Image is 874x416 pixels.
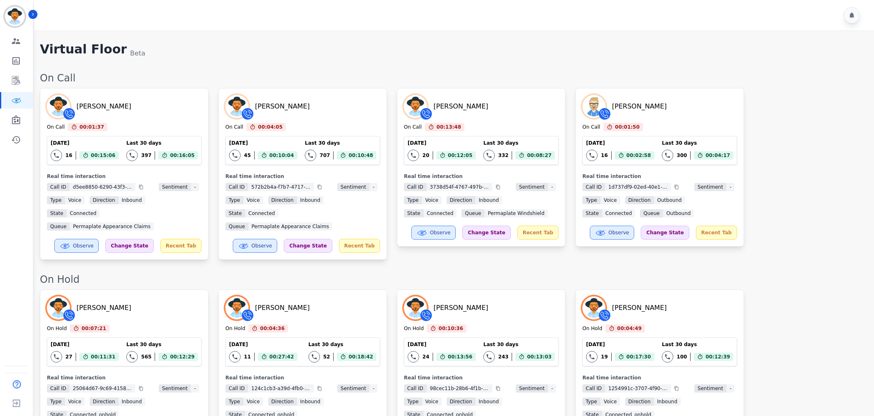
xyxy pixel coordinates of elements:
[225,325,245,333] div: On Hold
[726,384,735,393] span: -
[462,226,510,240] div: Change State
[305,140,376,146] div: Last 30 days
[600,398,620,406] span: voice
[191,183,199,191] span: -
[244,354,251,360] div: 11
[483,341,555,348] div: Last 30 days
[404,173,559,180] div: Real time interaction
[654,196,685,204] span: outbound
[268,398,297,406] span: Direction
[233,239,277,253] button: Observe
[40,72,866,85] div: On Call
[422,398,442,406] span: voice
[516,183,548,191] span: Sentiment
[404,196,422,204] span: Type
[475,398,502,406] span: inbound
[77,303,131,313] div: [PERSON_NAME]
[586,140,654,146] div: [DATE]
[438,324,463,333] span: 00:10:36
[430,229,450,236] span: Observe
[47,95,70,118] img: Avatar
[225,183,248,191] span: Call ID
[225,196,243,204] span: Type
[586,341,654,348] div: [DATE]
[47,209,67,217] span: State
[91,353,116,361] span: 00:11:31
[447,196,475,204] span: Direction
[47,384,70,393] span: Call ID
[434,102,488,111] div: [PERSON_NAME]
[404,374,559,381] div: Real time interaction
[582,124,600,131] div: On Call
[255,102,310,111] div: [PERSON_NAME]
[308,341,376,348] div: Last 30 days
[404,124,422,131] div: On Call
[485,209,548,217] span: Permaplate Windshield
[427,384,492,393] span: 98cec11b-28b6-4f1b-8c3c-400f3280049c
[422,152,429,159] div: 20
[160,239,202,253] div: Recent Tab
[130,49,145,58] div: Beta
[118,196,145,204] span: inbound
[726,183,735,191] span: -
[284,239,332,253] div: Change State
[337,183,369,191] span: Sentiment
[548,384,556,393] span: -
[258,123,283,131] span: 00:04:05
[54,239,99,253] button: Observe
[105,239,153,253] div: Change State
[245,209,278,217] span: connected
[601,354,608,360] div: 19
[612,102,667,111] div: [PERSON_NAME]
[225,124,243,131] div: On Call
[225,173,380,180] div: Real time interaction
[191,384,199,393] span: -
[605,183,671,191] span: 1d737df9-02ed-40e1-bc80-967edb3c0ece
[612,303,667,313] div: [PERSON_NAME]
[582,398,600,406] span: Type
[626,151,651,159] span: 00:02:58
[225,296,248,319] img: Avatar
[582,173,737,180] div: Real time interaction
[159,384,191,393] span: Sentiment
[323,354,330,360] div: 52
[582,325,602,333] div: On Hold
[601,152,608,159] div: 16
[243,196,263,204] span: voice
[118,398,145,406] span: inbound
[170,151,195,159] span: 00:16:05
[47,173,202,180] div: Real time interaction
[126,140,198,146] div: Last 30 days
[47,296,70,319] img: Avatar
[527,353,552,361] span: 00:13:03
[605,384,671,393] span: 1254991c-3707-4f90-8291-a4013ef18dda
[65,354,72,360] div: 27
[662,341,733,348] div: Last 30 days
[694,384,726,393] span: Sentiment
[337,384,369,393] span: Sentiment
[408,341,475,348] div: [DATE]
[615,123,640,131] span: 00:01:50
[641,226,689,240] div: Change State
[268,196,297,204] span: Direction
[248,183,314,191] span: 572b2b4a-f7b7-4717-b37c-04db73a1d969
[255,303,310,313] div: [PERSON_NAME]
[448,353,473,361] span: 00:13:56
[408,140,475,146] div: [DATE]
[40,42,127,58] h1: Virtual Floor
[70,183,135,191] span: d5ee8850-6290-43f3-a9d8-7b840397b3ed
[582,374,737,381] div: Real time interaction
[582,183,605,191] span: Call ID
[602,209,635,217] span: connected
[461,209,484,217] span: Queue
[297,196,324,204] span: inbound
[244,152,251,159] div: 45
[424,209,457,217] span: connected
[229,341,297,348] div: [DATE]
[625,196,654,204] span: Direction
[527,151,552,159] span: 00:08:27
[51,140,118,146] div: [DATE]
[90,196,118,204] span: Direction
[404,296,427,319] img: Avatar
[229,140,297,146] div: [DATE]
